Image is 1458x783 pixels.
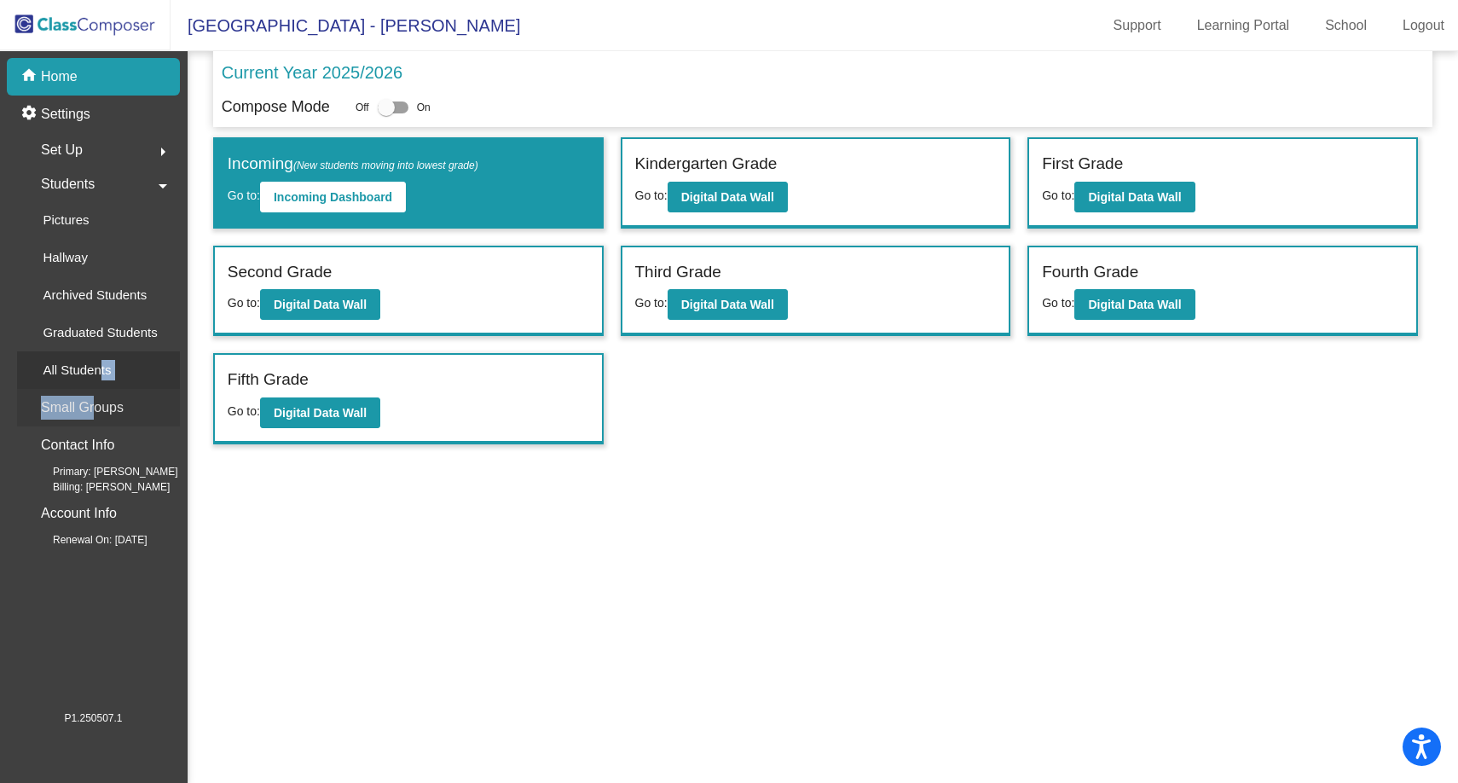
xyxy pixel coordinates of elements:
span: Students [41,172,95,196]
b: Digital Data Wall [274,298,367,311]
mat-icon: settings [20,104,41,125]
span: Primary: [PERSON_NAME] [26,464,178,479]
p: Pictures [43,210,89,230]
p: Home [41,67,78,87]
p: Hallway [43,247,88,268]
label: Third Grade [635,260,721,285]
label: Kindergarten Grade [635,152,778,177]
a: Learning Portal [1183,12,1304,39]
span: [GEOGRAPHIC_DATA] - [PERSON_NAME] [171,12,520,39]
b: Incoming Dashboard [274,190,392,204]
button: Digital Data Wall [668,182,788,212]
label: Incoming [228,152,478,177]
p: Account Info [41,502,117,525]
span: Billing: [PERSON_NAME] [26,479,170,495]
label: Fourth Grade [1042,260,1138,285]
mat-icon: arrow_right [153,142,173,162]
button: Incoming Dashboard [260,182,406,212]
b: Digital Data Wall [681,298,774,311]
label: Fifth Grade [228,368,309,392]
p: Current Year 2025/2026 [222,60,402,85]
p: Contact Info [41,433,114,457]
mat-icon: arrow_drop_down [153,176,173,196]
button: Digital Data Wall [260,289,380,320]
b: Digital Data Wall [681,190,774,204]
b: Digital Data Wall [1088,190,1181,204]
a: Support [1100,12,1175,39]
span: Off [356,100,369,115]
span: Set Up [41,138,83,162]
span: Go to: [228,188,260,202]
p: All Students [43,360,111,380]
span: Go to: [228,404,260,418]
b: Digital Data Wall [1088,298,1181,311]
p: Compose Mode [222,96,330,119]
button: Digital Data Wall [668,289,788,320]
label: First Grade [1042,152,1123,177]
p: Graduated Students [43,322,157,343]
span: Renewal On: [DATE] [26,532,147,548]
button: Digital Data Wall [260,397,380,428]
a: School [1311,12,1380,39]
a: Logout [1389,12,1458,39]
span: Go to: [635,188,668,202]
label: Second Grade [228,260,333,285]
button: Digital Data Wall [1074,289,1195,320]
span: Go to: [228,296,260,310]
b: Digital Data Wall [274,406,367,420]
p: Small Groups [41,396,124,420]
mat-icon: home [20,67,41,87]
span: Go to: [1042,188,1074,202]
p: Archived Students [43,285,147,305]
span: On [417,100,431,115]
span: Go to: [635,296,668,310]
span: (New students moving into lowest grade) [293,159,478,171]
p: Settings [41,104,90,125]
span: Go to: [1042,296,1074,310]
button: Digital Data Wall [1074,182,1195,212]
